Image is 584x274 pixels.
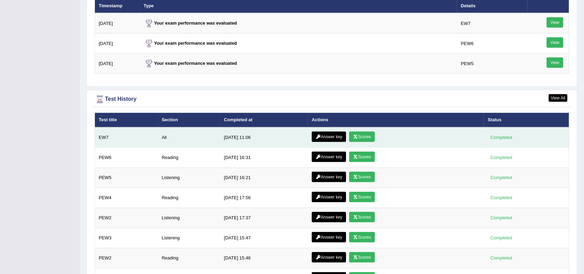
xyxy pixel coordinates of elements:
[144,61,237,66] strong: Your exam performance was evaluated
[220,248,308,268] td: [DATE] 15:46
[158,113,220,127] th: Section
[220,228,308,248] td: [DATE] 15:47
[349,192,375,202] a: Scores
[349,212,375,222] a: Scores
[488,255,515,262] div: Completed
[158,148,220,168] td: Reading
[95,113,158,127] th: Test title
[158,248,220,268] td: Reading
[144,20,237,26] strong: Your exam performance was evaluated
[457,54,527,74] td: PEW5
[547,58,563,68] a: View
[220,208,308,228] td: [DATE] 17:37
[312,172,346,182] a: Answer key
[220,113,308,127] th: Completed at
[488,194,515,202] div: Completed
[95,168,158,188] td: PEW5
[95,248,158,268] td: PEW2
[95,228,158,248] td: PEW3
[488,154,515,161] div: Completed
[457,13,527,34] td: EW7
[349,252,375,263] a: Scores
[349,172,375,182] a: Scores
[549,94,567,102] a: View All
[220,168,308,188] td: [DATE] 16:21
[95,188,158,208] td: PEW4
[95,127,158,148] td: EW7
[547,37,563,48] a: View
[457,34,527,54] td: PEW6
[349,232,375,242] a: Scores
[312,192,346,202] a: Answer key
[158,228,220,248] td: Listening
[308,113,484,127] th: Actions
[484,113,569,127] th: Status
[547,17,563,28] a: View
[95,34,140,54] td: [DATE]
[312,132,346,142] a: Answer key
[95,13,140,34] td: [DATE]
[488,174,515,182] div: Completed
[144,41,237,46] strong: Your exam performance was evaluated
[488,235,515,242] div: Completed
[95,94,569,105] div: Test History
[312,232,346,242] a: Answer key
[312,212,346,222] a: Answer key
[158,208,220,228] td: Listening
[220,127,308,148] td: [DATE] 11:06
[95,148,158,168] td: PEW6
[312,152,346,162] a: Answer key
[95,208,158,228] td: PEW2
[349,152,375,162] a: Scores
[220,188,308,208] td: [DATE] 17:56
[349,132,375,142] a: Scores
[158,168,220,188] td: Listening
[220,148,308,168] td: [DATE] 16:31
[488,214,515,222] div: Completed
[312,252,346,263] a: Answer key
[158,188,220,208] td: Reading
[158,127,220,148] td: All
[95,54,140,74] td: [DATE]
[488,134,515,141] div: Completed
